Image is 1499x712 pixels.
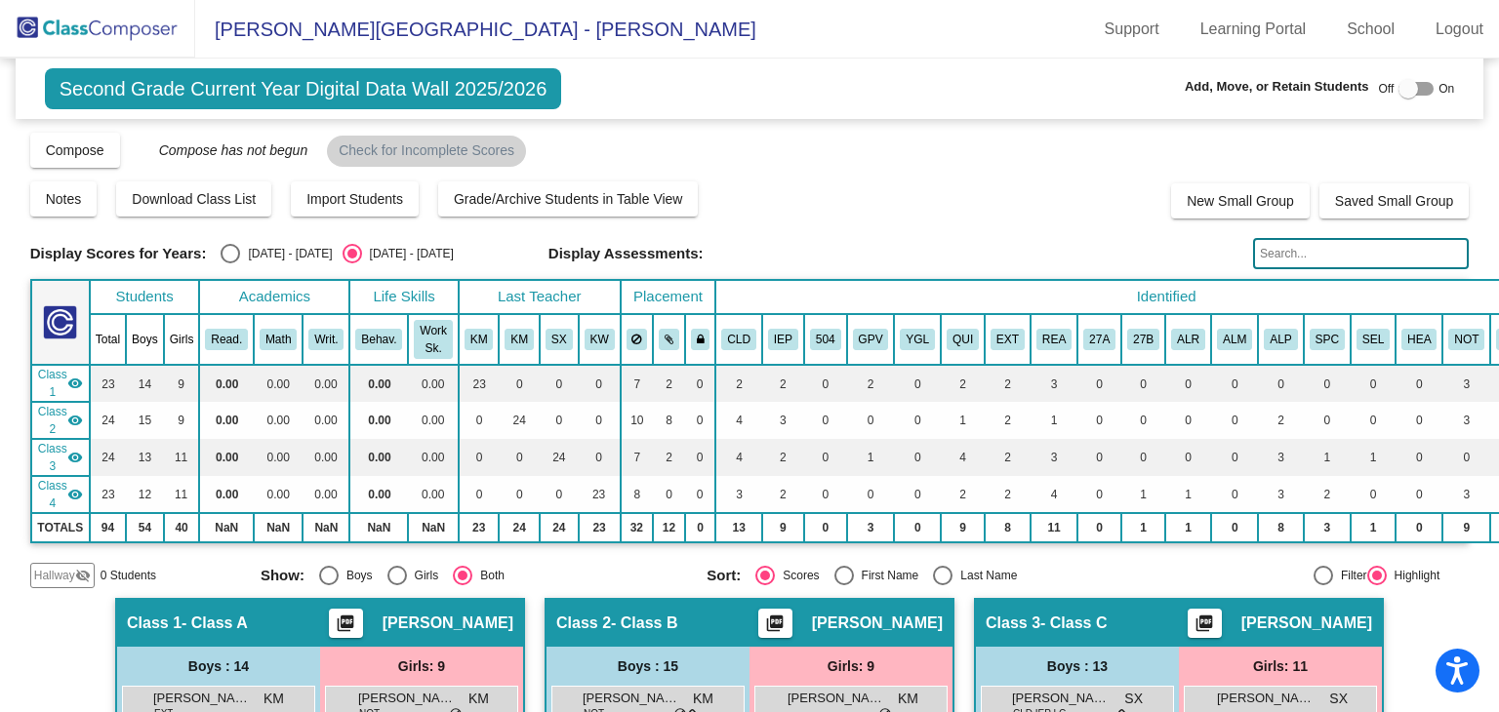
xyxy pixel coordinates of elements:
th: Notes are included [1442,314,1490,365]
button: Download Class List [116,181,271,217]
button: Read. [205,329,248,350]
span: Class 3 [38,440,67,475]
button: Notes [30,181,98,217]
td: TOTALS [31,513,90,542]
span: Display Assessments: [548,245,704,262]
button: Print Students Details [1188,609,1222,638]
td: 0 [1351,365,1396,402]
td: 0.00 [254,402,303,439]
td: 1 [1121,476,1165,513]
td: 2 [941,365,985,402]
mat-radio-group: Select an option [261,566,692,585]
th: Placement [621,280,716,314]
td: 0 [1165,402,1211,439]
td: 0 [579,439,621,476]
td: 0.00 [199,365,254,402]
button: ALP [1264,329,1297,350]
span: Display Scores for Years: [30,245,207,262]
td: 0.00 [408,402,458,439]
span: Sort: [707,567,741,584]
button: Saved Small Group [1319,183,1469,218]
td: 2 [985,476,1031,513]
span: Notes [46,191,82,207]
td: 2 [847,365,895,402]
button: IEP [768,329,798,350]
td: 0 [1077,439,1121,476]
span: Import Students [306,191,403,207]
th: Total [90,314,126,365]
td: 0 [1077,513,1121,542]
th: Quiet [941,314,985,365]
input: Search... [1253,238,1469,269]
td: 23 [459,365,500,402]
a: Logout [1420,14,1499,45]
mat-icon: picture_as_pdf [763,613,787,641]
button: Work Sk. [414,320,452,359]
td: 0 [1211,513,1258,542]
td: 2 [762,365,804,402]
button: KM [465,329,494,350]
td: 0 [1121,439,1165,476]
mat-icon: visibility_off [75,568,91,583]
td: 2 [985,439,1031,476]
span: Saved Small Group [1335,193,1453,209]
td: 4 [1031,476,1077,513]
td: 8 [1258,513,1303,542]
th: Extrovert [985,314,1031,365]
td: 0 [894,476,941,513]
td: 0 [540,402,579,439]
div: [DATE] - [DATE] [362,245,454,262]
th: Keep with students [653,314,685,365]
td: 0.00 [303,476,349,513]
div: Filter [1333,567,1367,584]
th: Advanced Learning Reading [1165,314,1211,365]
td: 11 [1031,513,1077,542]
td: 0 [804,476,847,513]
div: First Name [854,567,919,584]
td: 0 [1211,402,1258,439]
div: Boys : 13 [976,647,1179,686]
td: 8 [985,513,1031,542]
span: 0 Students [101,567,156,584]
th: Sarah Xiao [540,314,579,365]
td: 23 [579,476,621,513]
td: 0 [685,513,716,542]
th: Keep with teacher [685,314,716,365]
button: Print Students Details [758,609,792,638]
span: Class 2 [556,613,611,633]
td: 1 [1351,513,1396,542]
td: 8 [621,476,654,513]
td: 0 [1396,402,1442,439]
span: New Small Group [1187,193,1294,209]
td: 23 [90,476,126,513]
span: [PERSON_NAME] [1241,613,1372,633]
td: 24 [90,439,126,476]
div: Girls: 9 [320,647,523,686]
td: 54 [126,513,164,542]
td: 0 [459,476,500,513]
td: 0 [579,365,621,402]
td: 0 [1211,365,1258,402]
span: - Class B [611,613,677,633]
td: 40 [164,513,200,542]
mat-icon: visibility [67,376,83,391]
td: Sarah Xiao - Class C [31,439,90,476]
td: 2 [653,365,685,402]
td: 24 [499,402,540,439]
button: Print Students Details [329,609,363,638]
td: 0 [894,402,941,439]
th: Krystal Massongill [499,314,540,365]
button: SX [546,329,573,350]
td: 3 [847,513,895,542]
td: 24 [499,513,540,542]
th: Kathleen Weber [579,314,621,365]
td: 0 [1121,365,1165,402]
mat-icon: visibility [67,413,83,428]
th: Academics [199,280,349,314]
td: 0 [459,439,500,476]
td: 0.00 [199,476,254,513]
td: 24 [90,402,126,439]
td: 94 [90,513,126,542]
td: 23 [459,513,500,542]
td: 3 [1258,439,1303,476]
